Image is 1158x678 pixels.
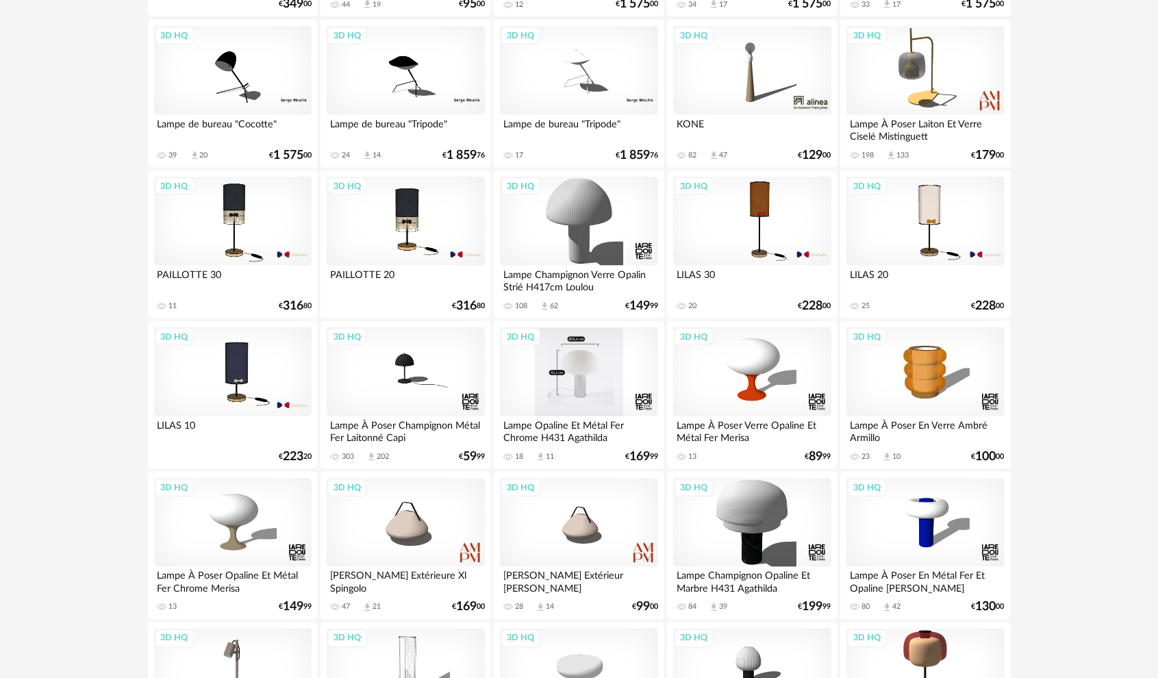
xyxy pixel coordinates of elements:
div: € 76 [442,151,485,160]
div: 14 [373,151,381,160]
div: 3D HQ [501,629,540,647]
div: 3D HQ [847,328,887,346]
span: 169 [629,452,650,462]
div: 3D HQ [847,629,887,647]
div: [PERSON_NAME] Extérieure Xl Spingolo [327,567,484,594]
div: 3D HQ [847,27,887,45]
span: 100 [976,452,996,462]
div: Lampe À Poser Verre Opaline Et Métal Fer Merisa [673,416,831,444]
div: 3D HQ [327,27,367,45]
div: KONE [673,115,831,142]
span: Download icon [536,603,546,613]
span: Download icon [540,301,550,312]
div: 3D HQ [327,177,367,195]
div: 3D HQ [327,479,367,497]
a: 3D HQ LILAS 10 €22320 [148,321,318,469]
a: 3D HQ LILAS 20 25 €22800 [840,171,1010,318]
span: 228 [803,301,823,311]
div: 80 [861,603,870,612]
div: € 99 [805,452,831,462]
div: € 99 [279,603,312,612]
span: 59 [463,452,477,462]
span: 179 [976,151,996,160]
div: PAILLOTTE 20 [327,266,484,293]
a: 3D HQ Lampe À Poser Verre Opaline Et Métal Fer Merisa 13 €8999 [667,321,837,469]
div: Lampe À Poser En Verre Ambré Armillo [846,416,1004,444]
div: € 00 [972,301,1005,311]
div: 84 [688,603,696,612]
div: 39 [169,151,177,160]
div: 3D HQ [501,27,540,45]
div: 3D HQ [674,328,714,346]
div: 3D HQ [501,177,540,195]
div: 47 [719,151,727,160]
div: LILAS 20 [846,266,1004,293]
a: 3D HQ PAILLOTTE 20 €31680 [320,171,490,318]
div: 202 [377,452,389,462]
div: 10 [892,452,901,462]
div: 3D HQ [501,328,540,346]
div: € 00 [972,151,1005,160]
span: Download icon [882,603,892,613]
span: Download icon [362,151,373,161]
span: Download icon [190,151,200,161]
a: 3D HQ Lampe de bureau "Tripode" 24 Download icon 14 €1 85976 [320,20,490,168]
a: 3D HQ [PERSON_NAME] Extérieure Xl Spingolo 47 Download icon 21 €16900 [320,472,490,620]
a: 3D HQ Lampe Opaline Et Métal Fer Chrome H431 Agathilda 18 Download icon 11 €16999 [494,321,664,469]
div: Lampe Champignon Verre Opalin Strié H417cm Loulou [500,266,657,293]
div: 3D HQ [847,177,887,195]
span: 99 [636,603,650,612]
div: € 76 [616,151,658,160]
div: 3D HQ [155,479,194,497]
span: Download icon [536,452,546,462]
span: Download icon [886,151,896,161]
a: 3D HQ Lampe À Poser Champignon Métal Fer Laitonné Capi 303 Download icon 202 €5999 [320,321,490,469]
div: 21 [373,603,381,612]
span: 89 [809,452,823,462]
div: 3D HQ [155,328,194,346]
div: 20 [200,151,208,160]
div: € 00 [452,603,485,612]
a: 3D HQ Lampe À Poser En Verre Ambré Armillo 23 Download icon 10 €10000 [840,321,1010,469]
div: 303 [342,452,354,462]
div: LILAS 10 [154,416,312,444]
span: Download icon [709,151,719,161]
div: 3D HQ [155,629,194,647]
div: 82 [688,151,696,160]
div: € 00 [972,603,1005,612]
div: 28 [515,603,523,612]
div: 18 [515,452,523,462]
div: 133 [896,151,909,160]
div: 3D HQ [327,629,367,647]
div: 25 [861,301,870,311]
div: 3D HQ [155,177,194,195]
a: 3D HQ PAILLOTTE 30 11 €31680 [148,171,318,318]
div: LILAS 30 [673,266,831,293]
a: 3D HQ Lampe Champignon Opaline Et Marbre H431 Agathilda 84 Download icon 39 €19999 [667,472,837,620]
div: PAILLOTTE 30 [154,266,312,293]
div: 198 [861,151,874,160]
div: Lampe de bureau "Tripode" [327,115,484,142]
span: Download icon [362,603,373,613]
span: 1 859 [446,151,477,160]
a: 3D HQ Lampe À Poser En Métal Fer Et Opaline [PERSON_NAME] 80 Download icon 42 €13000 [840,472,1010,620]
div: € 00 [798,151,831,160]
div: € 00 [632,603,658,612]
div: € 20 [279,452,312,462]
div: 3D HQ [674,479,714,497]
div: € 00 [269,151,312,160]
div: 3D HQ [674,27,714,45]
div: € 80 [279,301,312,311]
div: 3D HQ [327,328,367,346]
div: 13 [688,452,696,462]
span: Download icon [882,452,892,462]
span: 149 [283,603,303,612]
span: 199 [803,603,823,612]
div: Lampe À Poser Opaline Et Métal Fer Chrome Merisa [154,567,312,594]
div: € 00 [972,452,1005,462]
a: 3D HQ Lampe À Poser Laiton Et Verre Ciselé Mistinguett 198 Download icon 133 €17900 [840,20,1010,168]
div: 24 [342,151,350,160]
div: 14 [546,603,554,612]
div: 3D HQ [674,629,714,647]
div: 42 [892,603,901,612]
